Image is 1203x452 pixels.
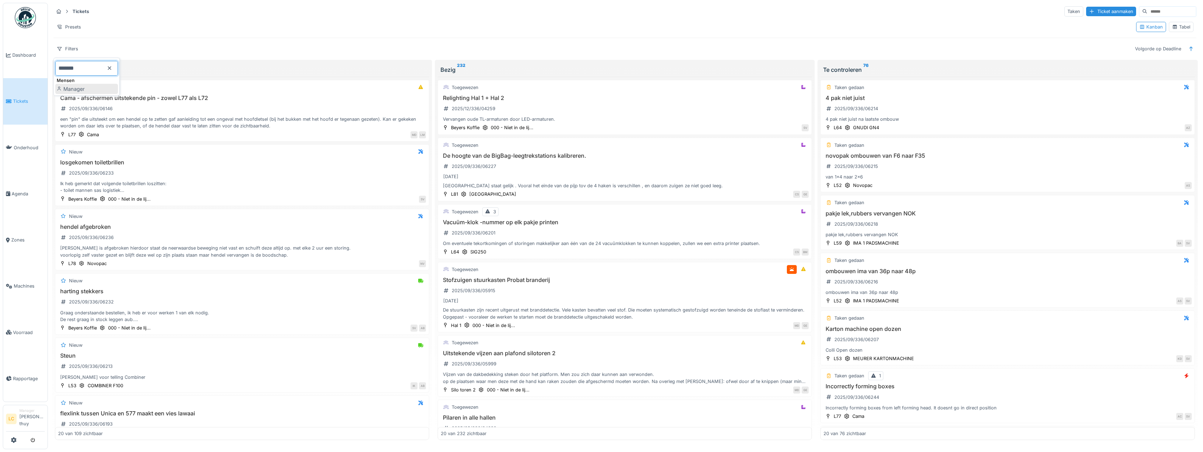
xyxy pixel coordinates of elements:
[419,131,426,138] div: LM
[823,152,1191,159] h3: novopak ombouwen van F6 naar F35
[823,210,1191,217] h3: pakje lek,rubbers vervangen NOK
[54,22,84,32] div: Presets
[853,182,872,189] div: Novopac
[419,325,426,332] div: AB
[12,190,45,197] span: Agenda
[69,299,114,305] div: 2025/09/336/06232
[441,240,809,247] div: Om eventuele tekortkomingen of storingen makkelijker aan één van de 24 vacuümklokken te kunnen ko...
[452,230,495,236] div: 2025/09/336/06201
[1185,124,1192,131] div: AZ
[853,124,879,131] div: GNUDI GN4
[68,382,76,389] div: L53
[834,278,878,285] div: 2025/09/336/06216
[802,387,809,394] div: GE
[419,260,426,267] div: NV
[411,131,418,138] div: MD
[441,430,487,437] div: 20 van 232 zichtbaar
[823,326,1191,332] h3: Karton machine open dozen
[443,173,458,180] div: [DATE]
[834,199,864,206] div: Taken gedaan
[108,325,151,331] div: 000 - Niet in de lij...
[802,249,809,256] div: BM
[834,372,864,379] div: Taken gedaan
[834,84,864,91] div: Taken gedaan
[69,363,113,370] div: 2025/09/336/06213
[87,131,99,138] div: Cama
[443,297,458,304] div: [DATE]
[451,322,461,329] div: Hal 1
[470,249,486,255] div: SIG250
[793,249,800,256] div: CS
[68,131,76,138] div: L77
[451,191,458,197] div: L81
[823,231,1191,238] div: pakje lek,rubbers vervangen NOK
[411,382,418,389] div: IK
[834,336,879,343] div: 2025/09/336/06207
[834,182,842,189] div: L52
[69,213,82,220] div: Nieuw
[834,124,842,131] div: L64
[452,105,495,112] div: 2025/12/336/04259
[58,65,426,74] div: Nieuw
[88,382,123,389] div: COMBINER F100
[441,371,809,384] div: Vijzen van de dakbedekking steken door het platform. Men zou zich daar kunnen aan verwonden. op d...
[823,65,1192,74] div: Te controleren
[853,240,899,246] div: IMA 1 PADSMACHINE
[853,355,914,362] div: MEURER KARTONMACHINE
[452,142,478,149] div: Toegewezen
[58,224,426,230] h3: hendel afgebroken
[802,124,809,131] div: SV
[451,124,480,131] div: Beyers Koffie
[834,257,864,264] div: Taken gedaan
[834,355,842,362] div: L53
[419,382,426,389] div: AB
[834,413,841,420] div: L77
[1086,7,1136,16] div: Ticket aanmaken
[834,240,842,246] div: L59
[69,149,82,155] div: Nieuw
[55,84,118,94] div: Manager
[1176,355,1183,362] div: KD
[55,77,118,84] div: Mensen
[472,322,515,329] div: 000 - Niet in de lij...
[1176,297,1183,305] div: AS
[793,322,800,329] div: MD
[834,105,878,112] div: 2025/09/336/06214
[823,430,866,437] div: 20 van 76 zichtbaar
[793,387,800,394] div: MD
[58,309,426,323] div: Graag onderstaande bestellen, ik heb er voor werken 1 van elk nodig. De rest graag in stock legge...
[493,208,496,215] div: 3
[441,182,809,189] div: [GEOGRAPHIC_DATA] staat gelijk . Vooral het einde van de pijp tov de 4 haken is verschillen , en ...
[491,124,533,131] div: 000 - Niet in de lij...
[452,360,496,367] div: 2025/09/336/05999
[68,325,97,331] div: Beyers Koffie
[13,98,45,105] span: Tickets
[68,260,76,267] div: L78
[452,287,495,294] div: 2025/09/336/05915
[852,413,864,420] div: Cama
[823,383,1191,390] h3: Incorrectly forming boxes
[823,116,1191,123] div: 4 pak niet juist na laatste ombouw
[69,170,114,176] div: 2025/09/336/06233
[834,315,864,321] div: Taken gedaan
[834,394,879,401] div: 2025/09/336/06244
[1172,24,1190,30] div: Tabel
[793,191,800,198] div: CS
[58,352,426,359] h3: Steun
[1176,240,1183,247] div: BA
[834,163,878,170] div: 2025/09/336/06215
[1132,44,1184,54] div: Volgorde op Deadline
[440,65,809,74] div: Bezig
[834,221,878,227] div: 2025/09/336/06218
[441,350,809,357] h3: Uitstekende vijzen aan plafond silotoren 2
[58,374,426,381] div: [PERSON_NAME] voor telling Combiner
[452,84,478,91] div: Toegewezen
[54,44,81,54] div: Filters
[1185,355,1192,362] div: SV
[58,430,103,437] div: 20 van 109 zichtbaar
[12,52,45,58] span: Dashboard
[19,408,45,430] li: [PERSON_NAME] thuy
[441,414,809,421] h3: Pilaren in alle hallen
[58,410,426,417] h3: flexlink tussen Unica en 577 maakt een vies lawaai
[452,404,478,410] div: Toegewezen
